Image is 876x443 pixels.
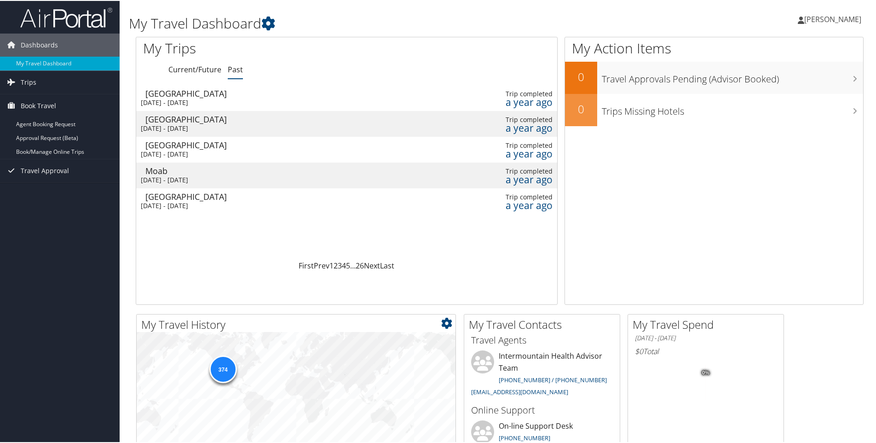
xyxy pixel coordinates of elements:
[342,260,346,270] a: 4
[499,375,607,383] a: [PHONE_NUMBER] / [PHONE_NUMBER]
[141,149,239,157] div: [DATE] - [DATE]
[143,38,375,57] h1: My Trips
[141,201,239,209] div: [DATE] - [DATE]
[20,6,112,28] img: airportal-logo.png
[209,355,236,382] div: 374
[145,140,243,148] div: [GEOGRAPHIC_DATA]
[314,260,329,270] a: Prev
[145,166,243,174] div: Moab
[346,260,350,270] a: 5
[21,93,56,117] span: Book Travel
[145,114,243,122] div: [GEOGRAPHIC_DATA]
[457,97,552,105] div: a year ago
[364,260,380,270] a: Next
[457,89,552,97] div: Trip completed
[21,158,69,181] span: Travel Approval
[471,387,568,395] a: [EMAIL_ADDRESS][DOMAIN_NAME]
[467,350,617,399] li: Intermountain Health Advisor Team
[329,260,334,270] a: 1
[457,200,552,209] div: a year ago
[635,345,643,356] span: $0
[299,260,314,270] a: First
[334,260,338,270] a: 2
[338,260,342,270] a: 3
[21,70,36,93] span: Trips
[141,98,239,106] div: [DATE] - [DATE]
[145,192,243,200] div: [GEOGRAPHIC_DATA]
[798,5,870,32] a: [PERSON_NAME]
[635,345,777,356] h6: Total
[565,38,863,57] h1: My Action Items
[141,175,239,183] div: [DATE] - [DATE]
[565,61,863,93] a: 0Travel Approvals Pending (Advisor Booked)
[565,100,597,116] h2: 0
[469,316,620,332] h2: My Travel Contacts
[21,33,58,56] span: Dashboards
[457,149,552,157] div: a year ago
[602,99,863,117] h3: Trips Missing Hotels
[635,333,777,342] h6: [DATE] - [DATE]
[804,13,861,23] span: [PERSON_NAME]
[471,333,613,346] h3: Travel Agents
[602,67,863,85] h3: Travel Approvals Pending (Advisor Booked)
[471,403,613,416] h3: Online Support
[457,140,552,149] div: Trip completed
[356,260,364,270] a: 26
[457,115,552,123] div: Trip completed
[565,68,597,84] h2: 0
[457,192,552,200] div: Trip completed
[457,123,552,131] div: a year ago
[702,369,709,375] tspan: 0%
[129,13,623,32] h1: My Travel Dashboard
[145,88,243,97] div: [GEOGRAPHIC_DATA]
[457,166,552,175] div: Trip completed
[141,123,239,132] div: [DATE] - [DATE]
[350,260,356,270] span: …
[499,433,550,441] a: [PHONE_NUMBER]
[141,316,455,332] h2: My Travel History
[565,93,863,125] a: 0Trips Missing Hotels
[168,64,221,74] a: Current/Future
[457,175,552,183] div: a year ago
[380,260,394,270] a: Last
[228,64,243,74] a: Past
[633,316,784,332] h2: My Travel Spend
